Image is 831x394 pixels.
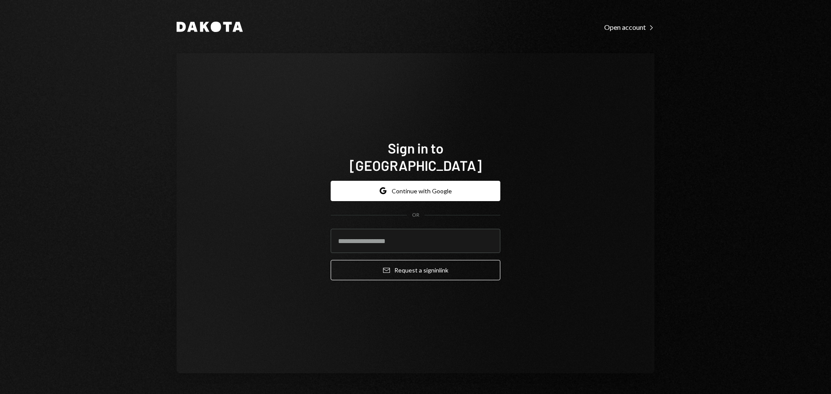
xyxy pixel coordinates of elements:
[412,211,419,219] div: OR
[604,22,654,32] a: Open account
[331,181,500,201] button: Continue with Google
[331,139,500,174] h1: Sign in to [GEOGRAPHIC_DATA]
[604,23,654,32] div: Open account
[331,260,500,280] button: Request a signinlink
